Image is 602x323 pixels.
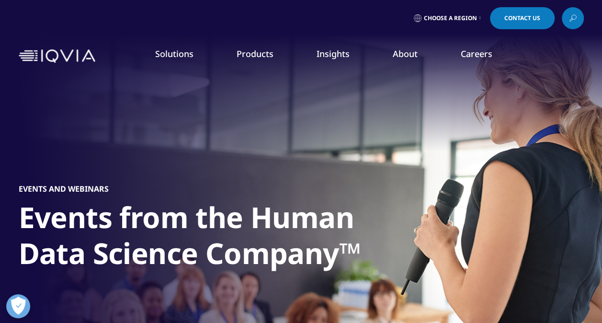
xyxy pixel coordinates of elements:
a: Solutions [155,48,193,59]
span: Choose a Region [424,14,477,22]
a: Careers [461,48,492,59]
button: Open Preferences [6,294,30,318]
img: IQVIA Healthcare Information Technology and Pharma Clinical Research Company [19,49,95,63]
a: Insights [317,48,350,59]
h1: Events from the Human Data Science Company™ [19,199,378,277]
a: Contact Us [490,7,555,29]
nav: Primary [99,34,584,79]
h5: Events and Webinars [19,184,109,194]
a: About [393,48,418,59]
a: Products [237,48,273,59]
span: Contact Us [504,15,540,21]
